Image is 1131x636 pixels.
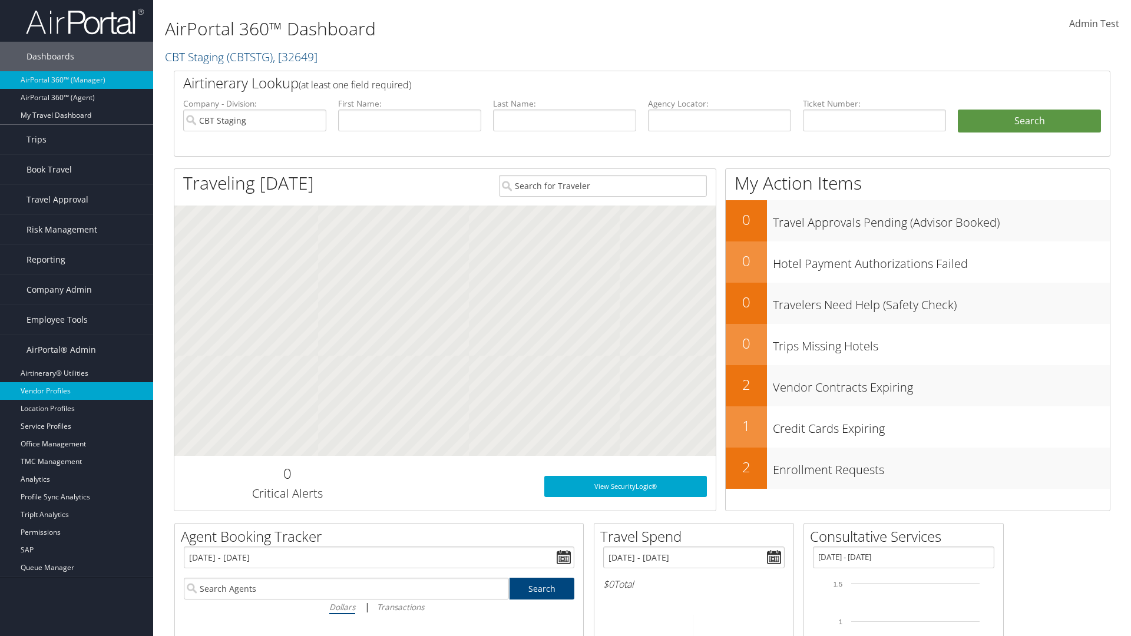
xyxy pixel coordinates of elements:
[544,476,707,497] a: View SecurityLogic®
[27,42,74,71] span: Dashboards
[773,415,1110,437] h3: Credit Cards Expiring
[27,185,88,214] span: Travel Approval
[726,406,1110,448] a: 1Credit Cards Expiring
[726,171,1110,196] h1: My Action Items
[183,98,326,110] label: Company - Division:
[27,335,96,365] span: AirPortal® Admin
[165,49,318,65] a: CBT Staging
[839,618,842,625] tspan: 1
[603,578,785,591] h6: Total
[27,155,72,184] span: Book Travel
[27,305,88,334] span: Employee Tools
[183,463,391,483] h2: 0
[773,208,1110,231] h3: Travel Approvals Pending (Advisor Booked)
[227,49,273,65] span: ( CBTSTG )
[726,333,767,353] h2: 0
[165,16,801,41] h1: AirPortal 360™ Dashboard
[726,251,767,271] h2: 0
[726,448,1110,489] a: 2Enrollment Requests
[773,291,1110,313] h3: Travelers Need Help (Safety Check)
[181,526,583,546] h2: Agent Booking Tracker
[726,375,767,395] h2: 2
[726,200,1110,241] a: 0Travel Approvals Pending (Advisor Booked)
[603,578,614,591] span: $0
[184,578,509,599] input: Search Agents
[27,215,97,244] span: Risk Management
[510,578,575,599] a: Search
[773,250,1110,272] h3: Hotel Payment Authorizations Failed
[1069,17,1119,30] span: Admin Test
[958,110,1101,133] button: Search
[726,457,767,477] h2: 2
[773,332,1110,355] h3: Trips Missing Hotels
[726,292,767,312] h2: 0
[183,485,391,502] h3: Critical Alerts
[726,416,767,436] h2: 1
[648,98,791,110] label: Agency Locator:
[726,210,767,230] h2: 0
[273,49,318,65] span: , [ 32649 ]
[299,78,411,91] span: (at least one field required)
[338,98,481,110] label: First Name:
[773,456,1110,478] h3: Enrollment Requests
[726,283,1110,324] a: 0Travelers Need Help (Safety Check)
[726,241,1110,283] a: 0Hotel Payment Authorizations Failed
[27,125,47,154] span: Trips
[27,245,65,274] span: Reporting
[184,599,574,614] div: |
[726,324,1110,365] a: 0Trips Missing Hotels
[600,526,793,546] h2: Travel Spend
[329,601,355,612] i: Dollars
[810,526,1003,546] h2: Consultative Services
[803,98,946,110] label: Ticket Number:
[183,73,1023,93] h2: Airtinerary Lookup
[26,8,144,35] img: airportal-logo.png
[183,171,314,196] h1: Traveling [DATE]
[27,275,92,304] span: Company Admin
[493,98,636,110] label: Last Name:
[726,365,1110,406] a: 2Vendor Contracts Expiring
[377,601,424,612] i: Transactions
[499,175,707,197] input: Search for Traveler
[773,373,1110,396] h3: Vendor Contracts Expiring
[834,581,842,588] tspan: 1.5
[1069,6,1119,42] a: Admin Test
